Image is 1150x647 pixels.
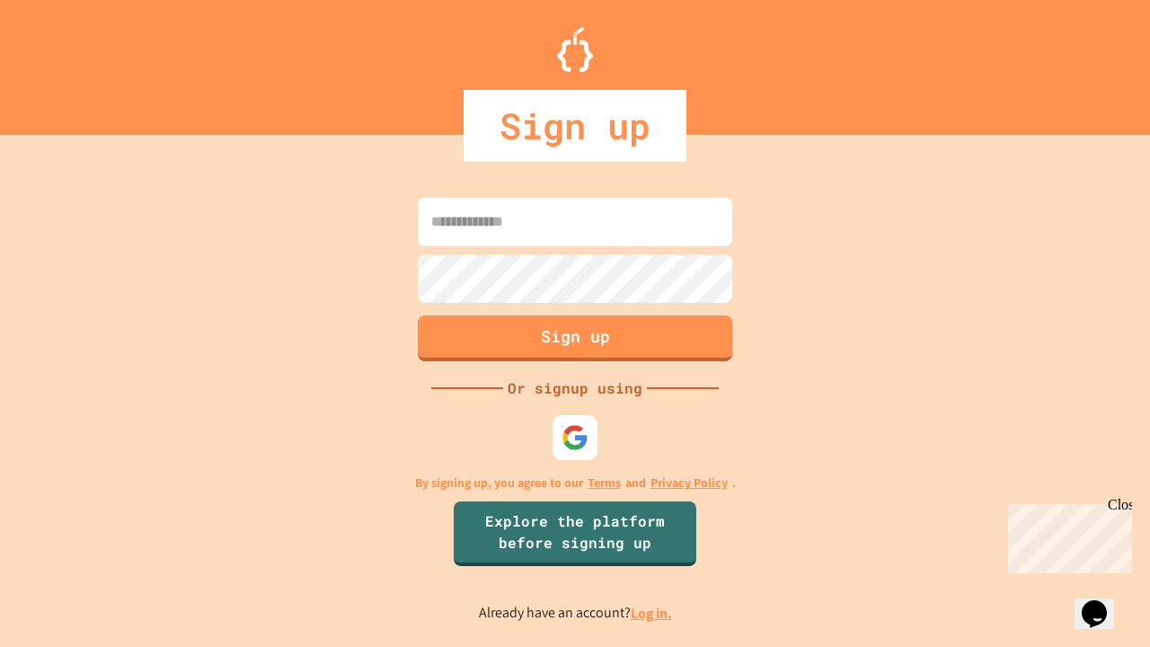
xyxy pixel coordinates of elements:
[557,27,593,72] img: Logo.svg
[418,315,732,361] button: Sign up
[588,474,621,492] a: Terms
[631,604,672,623] a: Log in.
[650,474,728,492] a: Privacy Policy
[479,602,672,625] p: Already have an account?
[503,377,647,399] div: Or signup using
[7,7,124,114] div: Chat with us now!Close
[454,501,696,566] a: Explore the platform before signing up
[1001,497,1132,573] iframe: chat widget
[415,474,736,492] p: By signing up, you agree to our and .
[562,424,588,451] img: google-icon.svg
[1075,575,1132,629] iframe: chat widget
[464,90,686,162] div: Sign up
